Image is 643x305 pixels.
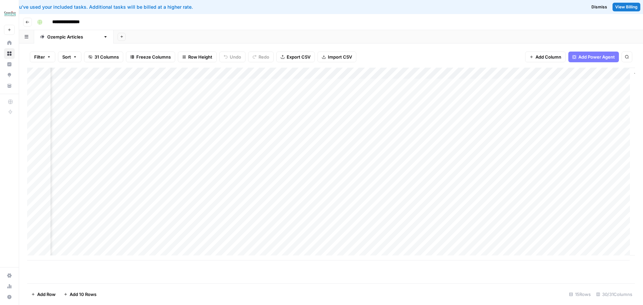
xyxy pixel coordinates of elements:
[94,54,119,60] span: 31 Columns
[30,52,55,62] button: Filter
[568,52,619,62] button: Add Power Agent
[126,52,175,62] button: Freeze Columns
[613,3,640,11] a: View Billing
[4,8,16,20] img: BCI Logo
[70,291,96,298] span: Add 10 Rows
[47,33,100,40] div: [MEDICAL_DATA] Articles
[219,52,245,62] button: Undo
[615,4,638,10] span: View Billing
[4,270,15,281] a: Settings
[4,292,15,302] button: Help + Support
[62,54,71,60] span: Sort
[328,54,352,60] span: Import CSV
[593,289,635,300] div: 30/31 Columns
[4,281,15,292] a: Usage
[4,80,15,91] a: Your Data
[60,289,100,300] button: Add 10 Rows
[84,52,123,62] button: 31 Columns
[37,291,56,298] span: Add Row
[591,4,607,10] span: Dismiss
[525,52,566,62] button: Add Column
[589,3,610,11] button: Dismiss
[578,54,615,60] span: Add Power Agent
[34,30,114,44] a: [MEDICAL_DATA] Articles
[136,54,171,60] span: Freeze Columns
[276,52,315,62] button: Export CSV
[5,4,389,10] div: You've used your included tasks. Additional tasks will be billed at a higher rate.
[230,54,241,60] span: Undo
[178,52,217,62] button: Row Height
[4,37,15,48] a: Home
[58,52,81,62] button: Sort
[188,54,212,60] span: Row Height
[4,48,15,59] a: Browse
[317,52,356,62] button: Import CSV
[4,59,15,70] a: Insights
[34,54,45,60] span: Filter
[248,52,274,62] button: Redo
[535,54,561,60] span: Add Column
[27,289,60,300] button: Add Row
[4,70,15,80] a: Opportunities
[566,289,593,300] div: 15 Rows
[287,54,310,60] span: Export CSV
[259,54,269,60] span: Redo
[4,5,15,22] button: Workspace: BCI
